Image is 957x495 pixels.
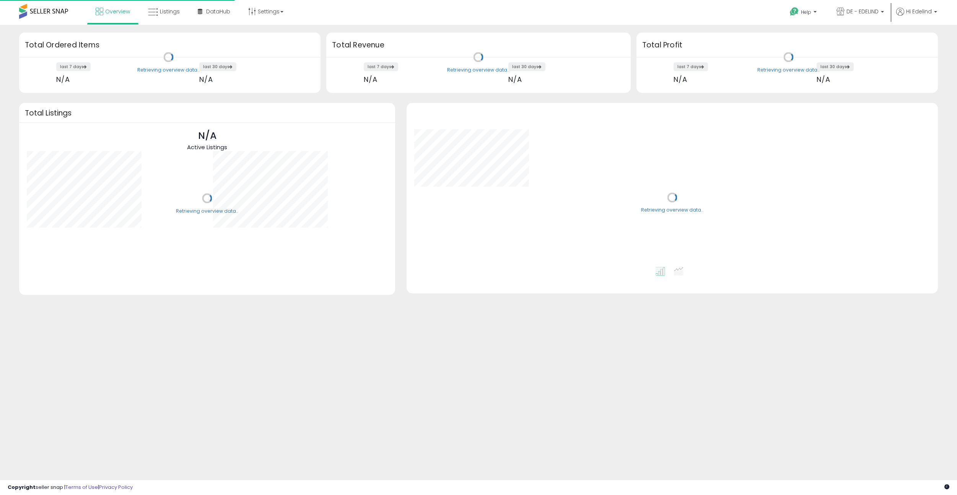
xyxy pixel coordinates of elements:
[641,207,703,214] div: Retrieving overview data..
[896,8,937,25] a: Hi Edelind
[105,8,130,15] span: Overview
[137,67,200,73] div: Retrieving overview data..
[789,7,799,16] i: Get Help
[784,1,824,25] a: Help
[160,8,180,15] span: Listings
[447,67,509,73] div: Retrieving overview data..
[176,208,238,215] div: Retrieving overview data..
[906,8,932,15] span: Hi Edelind
[801,9,811,15] span: Help
[846,8,879,15] span: DE - EDELIND
[206,8,230,15] span: DataHub
[757,67,820,73] div: Retrieving overview data..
